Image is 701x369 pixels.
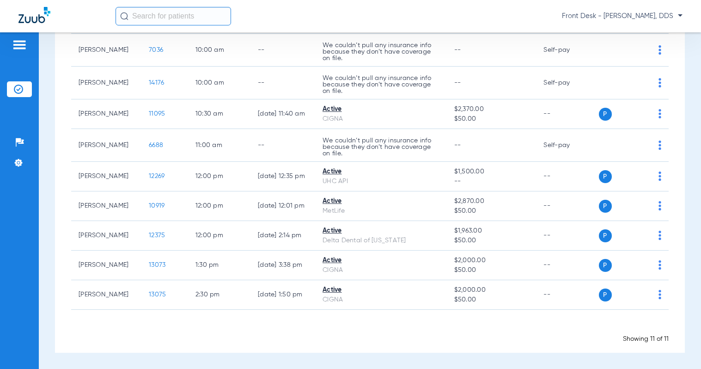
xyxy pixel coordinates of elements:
[623,336,669,342] span: Showing 11 of 11
[149,232,165,239] span: 12375
[536,251,598,280] td: --
[188,221,250,251] td: 12:00 PM
[658,78,661,87] img: group-dot-blue.svg
[250,34,315,67] td: --
[149,47,163,53] span: 7036
[149,80,164,86] span: 14176
[250,67,315,99] td: --
[536,99,598,129] td: --
[250,280,315,310] td: [DATE] 1:50 PM
[188,67,250,99] td: 10:00 AM
[536,280,598,310] td: --
[149,111,165,117] span: 11095
[599,108,612,121] span: P
[536,221,598,251] td: --
[454,167,529,177] span: $1,500.00
[658,109,661,118] img: group-dot-blue.svg
[250,99,315,129] td: [DATE] 11:40 AM
[454,285,529,295] span: $2,000.00
[599,289,612,301] span: P
[599,200,612,213] span: P
[149,203,165,209] span: 10919
[188,162,250,191] td: 12:00 PM
[323,114,439,124] div: CIGNA
[454,47,461,53] span: --
[658,260,661,270] img: group-dot-blue.svg
[658,231,661,240] img: group-dot-blue.svg
[323,285,439,295] div: Active
[250,191,315,221] td: [DATE] 12:01 PM
[658,141,661,150] img: group-dot-blue.svg
[562,12,683,21] span: Front Desk - [PERSON_NAME], DDS
[18,7,50,23] img: Zuub Logo
[454,265,529,275] span: $50.00
[323,236,439,246] div: Delta Dental of [US_STATE]
[188,99,250,129] td: 10:30 AM
[250,129,315,162] td: --
[323,295,439,305] div: CIGNA
[323,137,439,157] p: We couldn’t pull any insurance info because they don’t have coverage on file.
[454,142,461,148] span: --
[323,256,439,265] div: Active
[655,325,701,369] iframe: Chat Widget
[536,162,598,191] td: --
[323,75,439,94] p: We couldn’t pull any insurance info because they don’t have coverage on file.
[599,229,612,242] span: P
[149,262,165,268] span: 13073
[454,177,529,186] span: --
[454,295,529,305] span: $50.00
[323,226,439,236] div: Active
[323,265,439,275] div: CIGNA
[149,173,165,179] span: 12269
[188,191,250,221] td: 12:00 PM
[454,114,529,124] span: $50.00
[116,7,231,25] input: Search for patients
[71,251,141,280] td: [PERSON_NAME]
[454,256,529,265] span: $2,000.00
[250,162,315,191] td: [DATE] 12:35 PM
[188,34,250,67] td: 10:00 AM
[188,129,250,162] td: 11:00 AM
[454,236,529,246] span: $50.00
[323,197,439,206] div: Active
[149,291,166,298] span: 13075
[323,177,439,186] div: UHC API
[658,201,661,210] img: group-dot-blue.svg
[658,172,661,181] img: group-dot-blue.svg
[454,226,529,236] span: $1,963.00
[250,251,315,280] td: [DATE] 3:38 PM
[71,162,141,191] td: [PERSON_NAME]
[71,280,141,310] td: [PERSON_NAME]
[536,191,598,221] td: --
[454,206,529,216] span: $50.00
[188,280,250,310] td: 2:30 PM
[71,129,141,162] td: [PERSON_NAME]
[120,12,128,20] img: Search Icon
[149,142,163,148] span: 6688
[71,221,141,251] td: [PERSON_NAME]
[71,191,141,221] td: [PERSON_NAME]
[12,39,27,50] img: hamburger-icon
[658,45,661,55] img: group-dot-blue.svg
[658,290,661,299] img: group-dot-blue.svg
[323,105,439,114] div: Active
[323,167,439,177] div: Active
[250,221,315,251] td: [DATE] 2:14 PM
[71,34,141,67] td: [PERSON_NAME]
[188,251,250,280] td: 1:30 PM
[323,206,439,216] div: MetLife
[599,170,612,183] span: P
[454,80,461,86] span: --
[536,34,598,67] td: Self-pay
[323,42,439,61] p: We couldn’t pull any insurance info because they don’t have coverage on file.
[599,259,612,272] span: P
[454,105,529,114] span: $2,370.00
[71,67,141,99] td: [PERSON_NAME]
[71,99,141,129] td: [PERSON_NAME]
[536,67,598,99] td: Self-pay
[536,129,598,162] td: Self-pay
[454,197,529,206] span: $2,870.00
